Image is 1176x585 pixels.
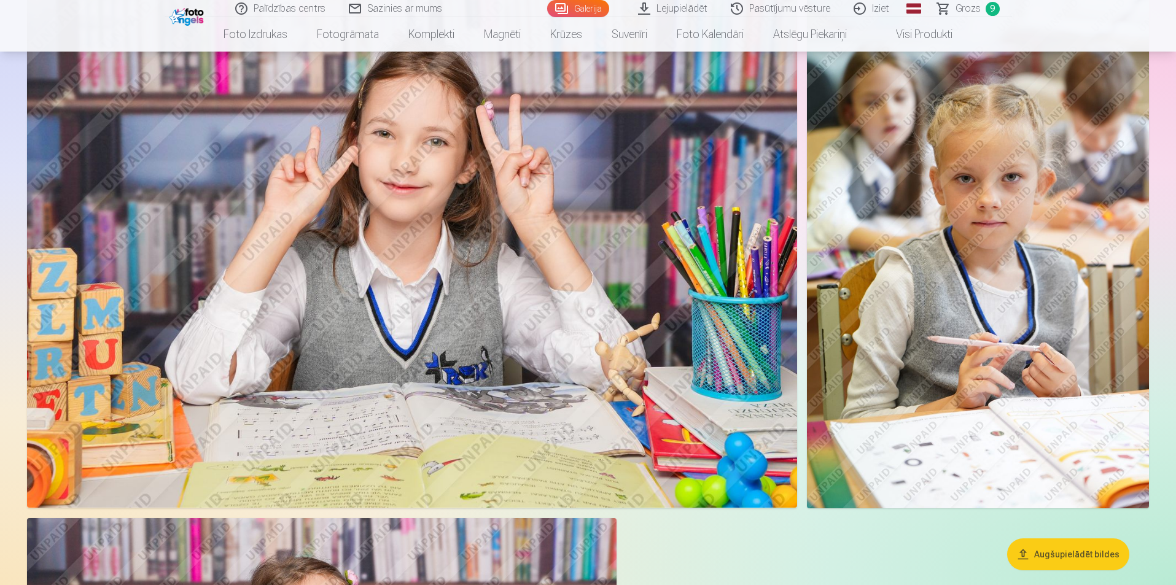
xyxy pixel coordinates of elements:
span: Grozs [956,1,981,16]
a: Foto izdrukas [209,17,302,52]
a: Magnēti [469,17,535,52]
button: Augšupielādēt bildes [1007,538,1129,570]
a: Foto kalendāri [662,17,758,52]
a: Komplekti [394,17,469,52]
span: 9 [986,2,1000,16]
a: Atslēgu piekariņi [758,17,862,52]
a: Suvenīri [597,17,662,52]
a: Krūzes [535,17,597,52]
a: Fotogrāmata [302,17,394,52]
img: /fa1 [169,5,207,26]
a: Visi produkti [862,17,967,52]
